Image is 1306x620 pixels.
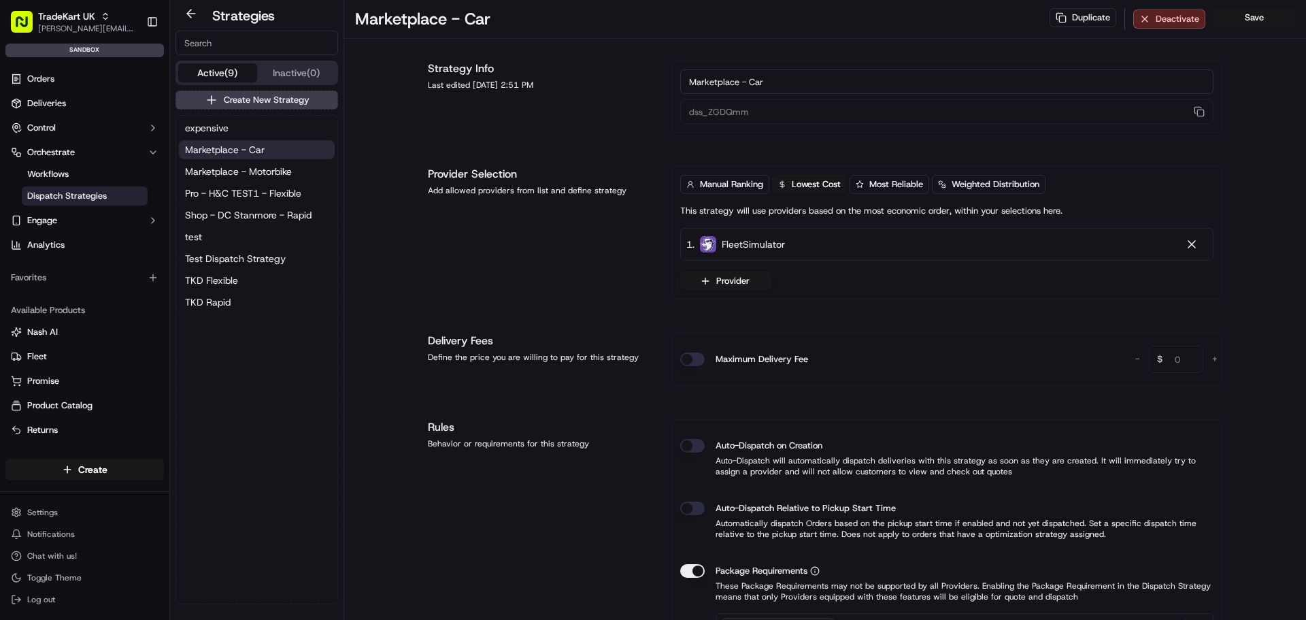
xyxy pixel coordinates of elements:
[27,375,59,387] span: Promise
[27,190,107,202] span: Dispatch Strategies
[11,326,158,338] a: Nash AI
[179,227,335,246] button: test
[179,249,335,268] button: Test Dispatch Strategy
[179,140,335,159] button: Marketplace - Car
[716,564,807,578] span: Package Requirements
[5,568,164,587] button: Toggle Theme
[22,165,148,184] a: Workflows
[257,63,336,82] button: Inactive (0)
[869,178,923,191] span: Most Reliable
[686,237,785,252] div: 1 .
[175,31,338,55] input: Search
[179,118,335,137] button: expensive
[185,274,238,287] span: TKD Flexible
[5,44,164,57] div: sandbox
[5,117,164,139] button: Control
[11,375,158,387] a: Promise
[185,230,202,244] span: test
[185,186,301,200] span: Pro - H&C TEST1 - Flexible
[1133,10,1205,29] button: Deactivate
[722,238,785,251] span: FleetSimulator
[5,503,164,522] button: Settings
[27,594,55,605] span: Log out
[22,186,148,206] a: Dispatch Strategies
[1152,348,1168,375] span: $
[27,350,47,363] span: Fleet
[5,419,164,441] button: Returns
[680,518,1213,540] p: Automatically dispatch Orders based on the pickup start time if enabled and not yet dispatched. S...
[5,370,164,392] button: Promise
[1050,8,1116,27] button: Duplicate
[179,271,335,290] button: TKD Flexible
[952,178,1039,191] span: Weighted Distribution
[212,6,275,25] h2: Strategies
[179,184,335,203] button: Pro - H&C TEST1 - Flexible
[78,463,107,476] span: Create
[27,214,57,227] span: Engage
[5,525,164,544] button: Notifications
[1213,8,1295,27] button: Save
[27,572,82,583] span: Toggle Theme
[428,333,655,349] h1: Delivery Fees
[27,529,75,540] span: Notifications
[27,326,58,338] span: Nash AI
[185,143,265,157] span: Marketplace - Car
[5,210,164,231] button: Engage
[27,73,54,85] span: Orders
[5,267,164,289] div: Favorites
[680,455,1213,477] p: Auto-Dispatch will automatically dispatch deliveries with this strategy as soon as they are creat...
[185,208,312,222] span: Shop - DC Stanmore - Rapid
[27,97,66,110] span: Deliveries
[680,205,1062,217] p: This strategy will use providers based on the most economic order, within your selections here.
[179,293,335,312] button: TKD Rapid
[179,206,335,225] button: Shop - DC Stanmore - Rapid
[850,175,929,194] button: Most Reliable
[185,165,292,178] span: Marketplace - Motorbike
[11,399,158,412] a: Product Catalog
[810,566,820,576] button: Package Requirements
[5,142,164,163] button: Orchestrate
[5,321,164,343] button: Nash AI
[27,507,58,518] span: Settings
[5,93,164,114] a: Deliveries
[27,239,65,251] span: Analytics
[428,185,655,196] div: Add allowed providers from list and define strategy
[11,350,158,363] a: Fleet
[680,272,772,291] button: Provider
[716,353,808,366] label: Maximum Delivery Fee
[27,168,69,180] span: Workflows
[27,122,56,134] span: Control
[5,234,164,256] a: Analytics
[5,5,141,38] button: TradeKart UK[PERSON_NAME][EMAIL_ADDRESS][DOMAIN_NAME]
[185,295,231,309] span: TKD Rapid
[178,63,257,82] button: Active (9)
[428,419,655,436] h1: Rules
[700,178,763,191] span: Manual Ranking
[27,424,58,436] span: Returns
[716,439,822,453] label: Auto-Dispatch on Creation
[5,546,164,566] button: Chat with us!
[680,581,1213,602] p: These Package Requirements may not be supported by all Providers. Enabling the Package Requiremen...
[27,146,75,159] span: Orchestrate
[179,162,335,181] button: Marketplace - Motorbike
[428,166,655,182] h1: Provider Selection
[772,175,847,194] button: Lowest Cost
[175,91,338,110] button: Create New Strategy
[428,61,655,77] h1: Strategy Info
[5,395,164,417] button: Product Catalog
[5,590,164,609] button: Log out
[5,299,164,321] div: Available Products
[428,352,655,363] div: Define the price you are willing to pay for this strategy
[680,175,769,194] button: Manual Ranking
[185,121,229,135] span: expensive
[792,178,841,191] span: Lowest Cost
[355,8,490,30] h1: Marketplace - Car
